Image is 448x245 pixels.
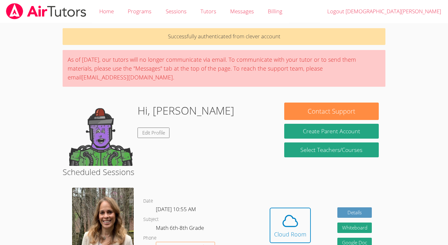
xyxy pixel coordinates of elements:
[337,207,372,218] a: Details
[230,8,254,15] span: Messages
[63,28,385,45] p: Successfully authenticated from clever account
[63,166,385,178] h2: Scheduled Sessions
[69,103,132,166] img: default.png
[156,223,205,234] dd: Math 6th-8th Grade
[143,234,156,242] dt: Phone
[284,124,379,139] button: Create Parent Account
[138,103,234,119] h1: Hi, [PERSON_NAME]
[5,3,87,19] img: airtutors_banner-c4298cdbf04f3fff15de1276eac7730deb9818008684d7c2e4769d2f7ddbe033.png
[63,50,385,87] div: As of [DATE], our tutors will no longer communicate via email. To communicate with your tutor or ...
[156,205,196,213] span: [DATE] 10:55 AM
[270,208,311,243] button: Cloud Room
[337,223,372,233] button: Whiteboard
[138,128,170,138] a: Edit Profile
[274,230,306,239] div: Cloud Room
[143,197,153,205] dt: Date
[143,216,159,223] dt: Subject
[284,103,379,120] button: Contact Support
[284,142,379,157] a: Select Teachers/Courses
